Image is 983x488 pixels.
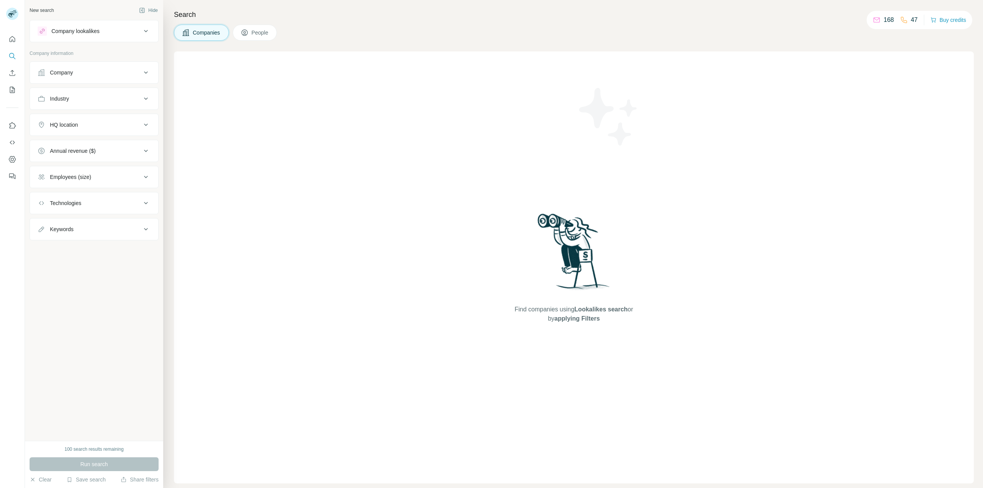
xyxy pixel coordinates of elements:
[6,66,18,80] button: Enrich CSV
[6,136,18,149] button: Use Surfe API
[51,27,99,35] div: Company lookalikes
[252,29,269,36] span: People
[30,50,159,57] p: Company information
[30,220,158,238] button: Keywords
[50,199,81,207] div: Technologies
[884,15,894,25] p: 168
[930,15,966,25] button: Buy credits
[6,169,18,183] button: Feedback
[121,476,159,483] button: Share filters
[6,83,18,97] button: My lists
[30,194,158,212] button: Technologies
[6,32,18,46] button: Quick start
[174,9,974,20] h4: Search
[30,22,158,40] button: Company lookalikes
[6,49,18,63] button: Search
[30,63,158,82] button: Company
[30,476,51,483] button: Clear
[6,152,18,166] button: Dashboard
[911,15,918,25] p: 47
[50,69,73,76] div: Company
[50,225,73,233] div: Keywords
[554,315,600,322] span: applying Filters
[534,212,614,297] img: Surfe Illustration - Woman searching with binoculars
[50,147,96,155] div: Annual revenue ($)
[66,476,106,483] button: Save search
[30,168,158,186] button: Employees (size)
[50,95,69,103] div: Industry
[193,29,221,36] span: Companies
[65,446,124,453] div: 100 search results remaining
[30,142,158,160] button: Annual revenue ($)
[574,82,643,151] img: Surfe Illustration - Stars
[30,89,158,108] button: Industry
[50,121,78,129] div: HQ location
[6,119,18,132] button: Use Surfe on LinkedIn
[574,306,628,313] span: Lookalikes search
[30,7,54,14] div: New search
[30,116,158,134] button: HQ location
[50,173,91,181] div: Employees (size)
[134,5,163,16] button: Hide
[512,305,635,323] span: Find companies using or by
